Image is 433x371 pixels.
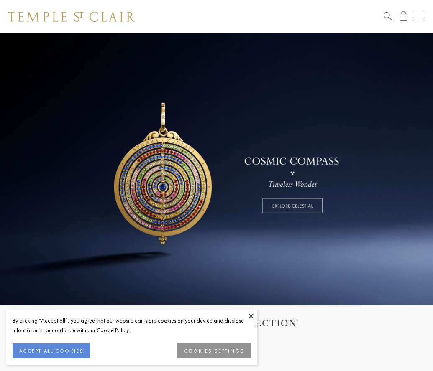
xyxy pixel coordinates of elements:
button: ACCEPT ALL COOKIES [13,343,90,358]
a: Search [384,11,392,22]
img: Temple St. Clair [8,12,135,22]
div: By clicking “Accept all”, you agree that our website can store cookies on your device and disclos... [13,316,251,335]
button: COOKIES SETTINGS [177,343,251,358]
a: Open Shopping Bag [400,11,407,22]
button: Open navigation [415,12,425,22]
